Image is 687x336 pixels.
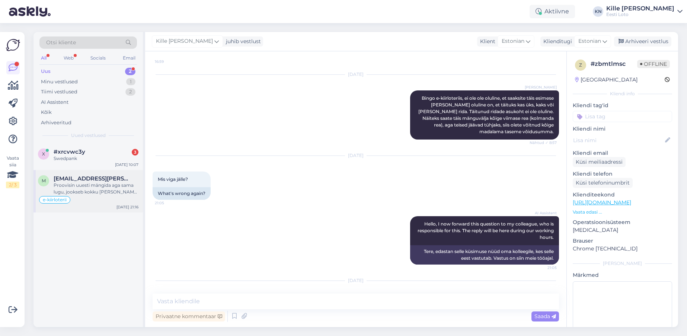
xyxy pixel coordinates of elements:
div: Kliendi info [573,90,672,97]
span: [PERSON_NAME] [525,84,557,90]
div: Arhiveeritud [41,119,71,127]
input: Lisa tag [573,111,672,122]
a: Kille [PERSON_NAME]Eesti Loto [606,6,683,17]
span: Estonian [578,37,601,45]
div: 2 [125,88,135,96]
div: Küsi meiliaadressi [573,157,626,167]
div: What's wrong again? [153,187,211,200]
div: KN [593,6,603,17]
p: Chrome [TECHNICAL_ID] [573,245,672,253]
div: Privaatne kommentaar [153,311,225,321]
div: Tere, edastan selle küsimuse nüüd oma kolleegile, kes selle eest vastutab. Vastus on siin meie tö... [410,245,559,265]
span: Saada [534,313,556,320]
div: Vaata siia [6,155,19,188]
div: Eesti Loto [606,12,674,17]
span: Kille [PERSON_NAME] [156,37,213,45]
div: [DATE] 10:07 [115,162,138,167]
p: Kliendi tag'id [573,102,672,109]
div: # zbmtlmsc [591,60,637,68]
span: z [579,62,582,68]
div: Arhiveeri vestlus [614,36,671,47]
span: AI Assistent [529,210,557,216]
span: 21:05 [529,265,557,271]
p: Klienditeekond [573,191,672,199]
div: All [39,53,48,63]
div: Email [121,53,137,63]
span: Hello, I now forward this question to my colleague, who is responsible for this. The reply will b... [418,221,555,240]
span: x [42,151,45,157]
div: AI Assistent [41,99,68,106]
div: Kõik [41,109,52,116]
div: [GEOGRAPHIC_DATA] [575,76,638,84]
div: [DATE] [153,71,559,78]
span: 21:05 [155,200,183,206]
p: Operatsioonisüsteem [573,218,672,226]
span: Offline [637,60,670,68]
span: m [42,178,46,183]
span: #xrcvwc3y [54,148,85,155]
p: [MEDICAL_DATA] [573,226,672,234]
div: 1 [126,78,135,86]
div: Klient [477,38,495,45]
span: Bingo e-kiirloteriis, ei ole ole oluline, et saaksite täis esimese [PERSON_NAME] oluline on, et t... [418,95,555,134]
span: Uued vestlused [71,132,106,139]
div: 2 / 3 [6,182,19,188]
div: [DATE] 21:16 [116,204,138,210]
span: e-kiirloterii [43,198,67,202]
p: Kliendi nimi [573,125,672,133]
span: Estonian [502,37,524,45]
img: Askly Logo [6,38,20,52]
div: Socials [89,53,107,63]
p: Märkmed [573,271,672,279]
div: Küsi telefoninumbrit [573,178,633,188]
span: Nähtud ✓ 8:57 [529,140,557,145]
div: Swedpank [54,155,138,162]
div: Uus [41,68,51,75]
span: Mis viga jälle? [158,176,188,182]
p: Vaata edasi ... [573,209,672,215]
div: Minu vestlused [41,78,78,86]
span: 16:59 [155,59,183,64]
div: 3 [132,149,138,156]
p: Brauser [573,237,672,245]
div: [DATE] [153,277,559,284]
div: [PERSON_NAME] [573,260,672,267]
div: 2 [125,68,135,75]
a: [URL][DOMAIN_NAME] [573,199,631,206]
div: Web [62,53,75,63]
div: juhib vestlust [223,38,261,45]
div: Klienditugi [540,38,572,45]
div: [DATE] [153,152,559,159]
div: Proovisin uuesti mängida aga sama lugu, jookseb kokku [PERSON_NAME] mängida ei lase. Kahju, muidu... [54,182,138,195]
p: Kliendi email [573,149,672,157]
div: Aktiivne [530,5,575,18]
span: merike.kari@gmail.com [54,175,131,182]
div: Kille [PERSON_NAME] [606,6,674,12]
span: Otsi kliente [46,39,76,47]
p: Kliendi telefon [573,170,672,178]
input: Lisa nimi [573,136,664,144]
div: Tiimi vestlused [41,88,77,96]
